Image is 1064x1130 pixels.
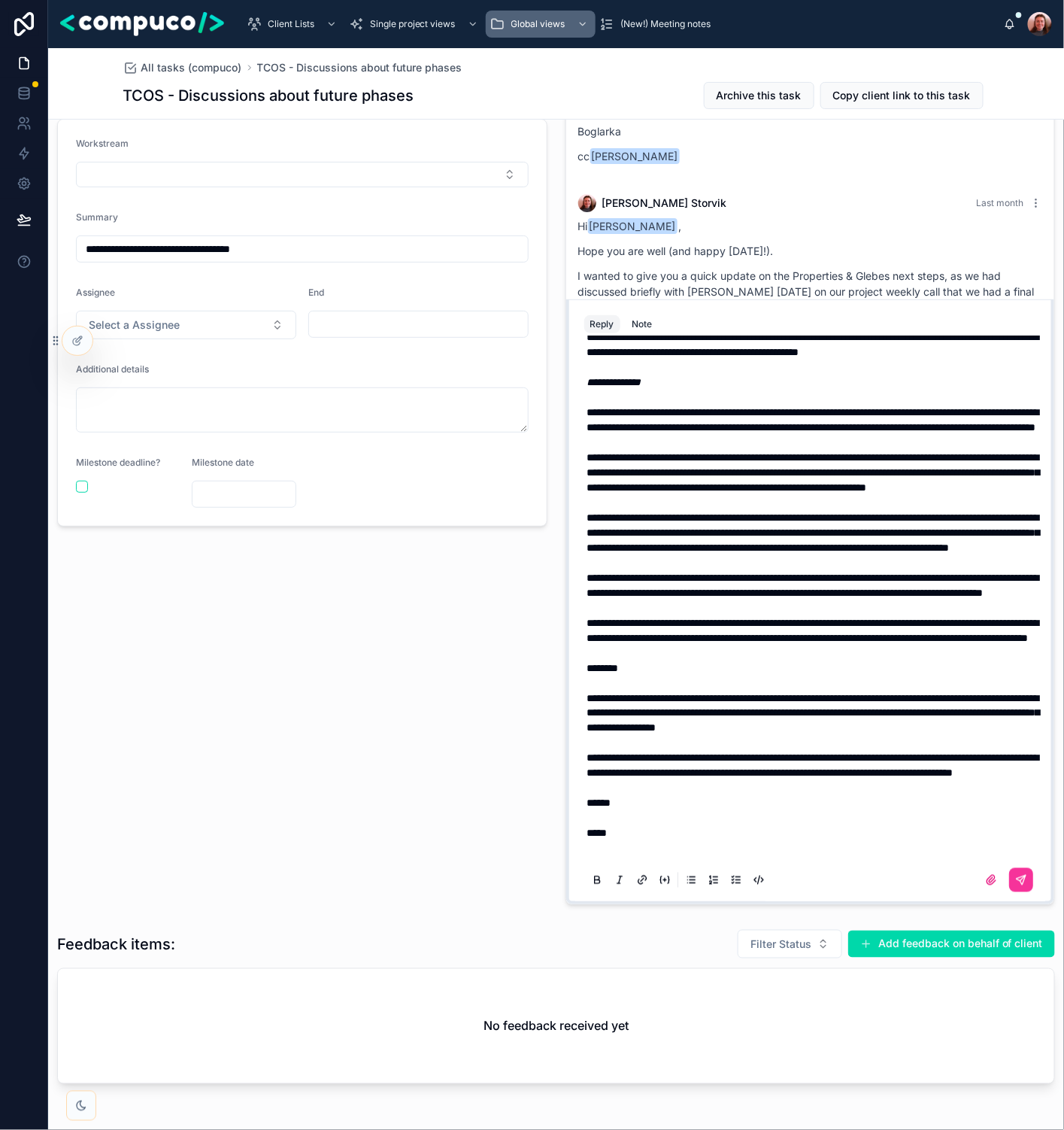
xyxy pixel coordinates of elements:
[257,60,462,75] a: TCOS - Discussions about future phases
[370,18,456,30] span: Single project views
[268,18,314,30] span: Client Lists
[60,12,224,36] img: App logo
[344,11,486,38] a: Single project views
[584,315,620,333] button: Reply
[717,88,802,103] span: Archive this task
[820,82,984,109] button: Copy client link to this task
[578,123,1043,139] p: Boglarka
[621,18,711,30] span: (New!) Meeting notes
[57,934,175,955] h1: Feedback items:
[738,930,842,958] button: Select Button
[486,11,596,38] a: Global views
[578,243,1043,259] p: Hope you are well (and happy [DATE]!).
[76,162,529,187] button: Select Button
[578,218,1043,234] p: Hi ,
[242,11,344,38] a: Client Lists
[123,60,242,75] a: All tasks (compuco)
[76,211,118,223] span: Summary
[76,138,129,149] span: Workstream
[89,317,180,333] span: Select a Assignee
[626,315,659,333] button: Note
[236,8,1004,41] div: scrollable content
[704,82,814,109] button: Archive this task
[141,60,242,75] span: All tasks (compuco)
[596,11,722,38] a: (New!) Meeting notes
[848,931,1055,958] button: Add feedback on behalf of client
[76,457,160,468] span: Milestone deadline?
[590,148,680,164] span: [PERSON_NAME]
[511,18,565,30] span: Global views
[632,318,653,330] div: Note
[578,268,1043,331] p: I wanted to give you a quick update on the Properties & Glebes next steps, as we had discussed br...
[76,287,115,298] span: Assignee
[602,196,727,211] span: [PERSON_NAME] Storvik
[123,85,414,106] h1: TCOS - Discussions about future phases
[76,363,149,375] span: Additional details
[483,1017,629,1035] h2: No feedback received yet
[76,311,296,339] button: Select Button
[833,88,971,103] span: Copy client link to this task
[192,457,254,468] span: Milestone date
[750,937,811,952] span: Filter Status
[588,218,678,234] span: [PERSON_NAME]
[578,148,1043,164] p: cc
[308,287,324,298] span: End
[977,197,1024,208] span: Last month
